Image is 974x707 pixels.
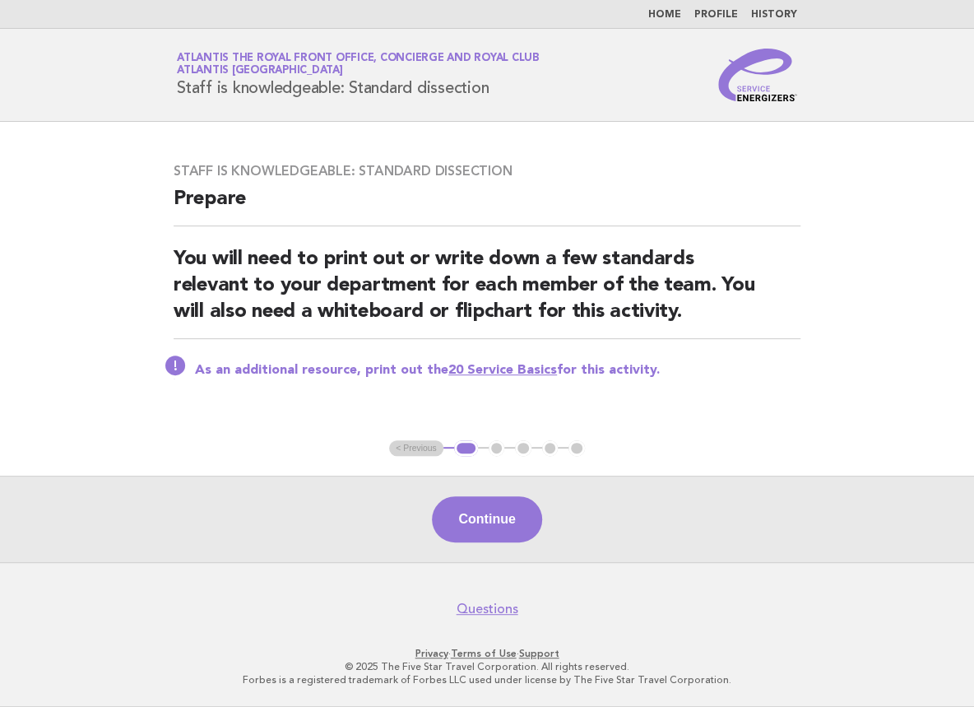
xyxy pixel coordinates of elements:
button: 1 [454,440,478,457]
p: · · [23,647,951,660]
p: Forbes is a registered trademark of Forbes LLC used under license by The Five Star Travel Corpora... [23,673,951,686]
a: Atlantis The Royal Front Office, Concierge and Royal ClubAtlantis [GEOGRAPHIC_DATA] [177,53,540,76]
button: Continue [432,496,541,542]
a: Questions [457,601,518,617]
a: Home [648,10,681,20]
img: Service Energizers [718,49,797,101]
a: History [751,10,797,20]
a: Privacy [415,648,448,659]
p: As an additional resource, print out the for this activity. [195,362,800,379]
span: Atlantis [GEOGRAPHIC_DATA] [177,66,343,77]
a: Support [519,648,559,659]
a: Terms of Use [451,648,517,659]
a: Profile [694,10,738,20]
h1: Staff is knowledgeable: Standard dissection [177,53,540,96]
h2: You will need to print out or write down a few standards relevant to your department for each mem... [174,246,800,339]
h2: Prepare [174,186,800,226]
p: © 2025 The Five Star Travel Corporation. All rights reserved. [23,660,951,673]
h3: Staff is knowledgeable: Standard dissection [174,163,800,179]
a: 20 Service Basics [448,364,557,377]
